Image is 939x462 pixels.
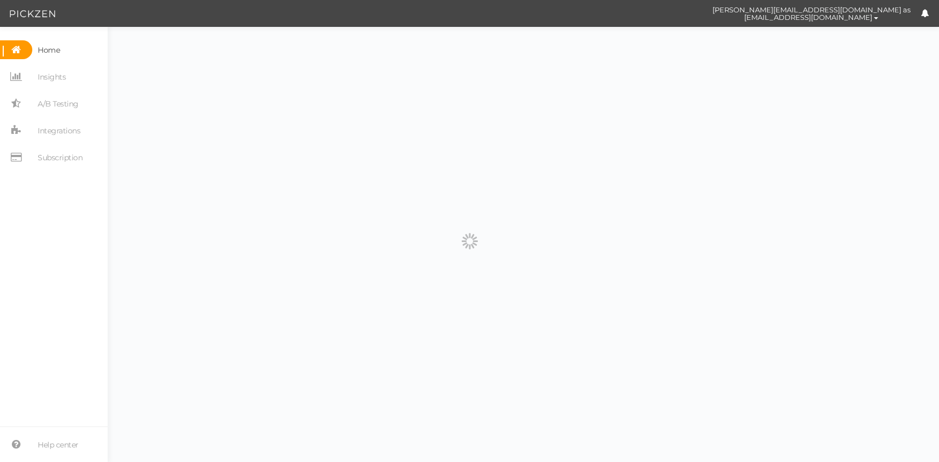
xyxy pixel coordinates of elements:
[712,6,910,13] span: [PERSON_NAME][EMAIL_ADDRESS][DOMAIN_NAME] as
[702,1,921,26] button: [PERSON_NAME][EMAIL_ADDRESS][DOMAIN_NAME] as [EMAIL_ADDRESS][DOMAIN_NAME]
[38,95,79,112] span: A/B Testing
[38,149,82,166] span: Subscription
[38,436,79,453] span: Help center
[683,4,702,23] img: cd8312e7a6b0c0157f3589280924bf3e
[38,68,66,86] span: Insights
[38,122,80,139] span: Integrations
[10,8,55,20] img: Pickzen logo
[744,13,872,22] span: [EMAIL_ADDRESS][DOMAIN_NAME]
[38,41,60,59] span: Home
